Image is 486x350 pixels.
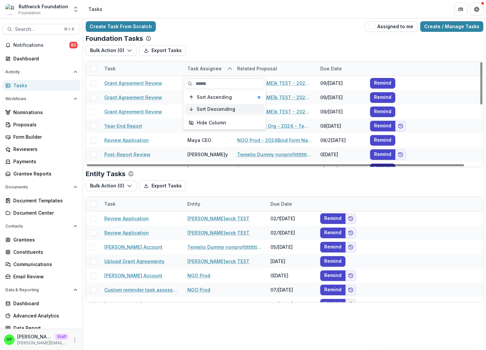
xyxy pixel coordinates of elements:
a: NGO Prod [187,272,210,279]
button: Add to friends [345,228,356,238]
div: Due Date [316,61,366,76]
button: Remind [370,121,395,131]
button: Remind [370,106,395,117]
a: Grant Agreement Review [104,94,162,101]
a: NGO Prod [187,301,210,308]
a: Grantee Reports [3,168,80,179]
div: Maya CEO [187,137,211,144]
div: Payments [13,158,75,165]
button: Remind [320,270,345,281]
div: Related Proposal [233,61,316,76]
div: 0[DATE] [316,147,366,162]
div: Document Templates [13,197,75,204]
div: Data Report [13,324,75,331]
a: [PERSON_NAME]k TEST - 2024 -[PERSON_NAME]s Test Form [237,94,312,101]
div: Entity [183,197,266,211]
button: Hide Column [185,117,264,128]
a: Constituents [3,246,80,257]
div: 0[DATE] [316,162,366,176]
a: Create Task From Scratch [86,21,156,32]
a: [PERSON_NAME] Account [104,244,162,250]
a: Document Center [3,207,80,218]
div: 07/[DATE] [266,283,316,297]
div: 09/[DATE] [316,90,366,105]
a: NGO Prod [187,286,210,293]
a: [PERSON_NAME] Account [104,272,162,279]
button: Bulk Action (0) [86,180,137,191]
svg: sorted ascending [227,66,233,71]
a: Form Builder [3,131,80,142]
button: Add to friends [345,285,356,295]
button: Remind [320,242,345,252]
div: Task Assignee [183,65,226,72]
a: Year-End Report [104,122,142,129]
a: Custom reminder task asssssssssinged [104,286,179,293]
button: Open Activity [3,67,80,77]
div: Task [100,65,120,72]
div: Due Date [266,200,296,207]
div: Task Assignee [183,61,233,76]
div: Grantees [13,236,75,243]
button: Get Help [470,3,483,16]
div: Ruthwick Foundation [19,3,68,10]
span: Sort Ascending [197,95,232,100]
button: Sort Ascending [185,92,264,103]
a: Grant Agreement Review [104,80,162,87]
div: Task [100,197,183,211]
div: Task [100,61,183,76]
div: [PERSON_NAME]y [187,151,228,158]
a: Review Application [104,215,149,222]
a: Grant Agreement Review [104,108,162,115]
button: Remind [320,256,345,267]
div: 02/1[DATE] [266,211,316,226]
a: Communications [3,259,80,270]
button: Assigned to me [364,21,418,32]
button: Add to friends [345,242,356,252]
div: Griffin Perry [6,337,12,342]
div: Nominations [13,109,75,116]
a: Advanced Analytics [3,310,80,321]
button: Partners [454,3,467,16]
a: Dashboard [3,53,80,64]
div: Proposals [13,121,75,128]
div: [DATE] [266,254,316,268]
a: Maddie Test Org - 2024 - Temelio Test Form [237,122,312,129]
button: Open Documents [3,182,80,192]
button: Open Data & Reporting [3,285,80,295]
p: [PERSON_NAME] [17,333,52,340]
span: Contacts [5,224,71,229]
a: [PERSON_NAME] Account [104,301,162,308]
button: Add to friends [395,121,406,131]
a: Email Review [3,271,80,282]
span: Foundation [19,10,41,16]
a: [PERSON_NAME]wick TEST [187,229,249,236]
a: Review Application [104,137,149,144]
span: Data & Reporting [5,288,71,292]
button: Remind [370,135,395,146]
button: Remind [370,92,395,103]
button: Remind [320,285,345,295]
img: Ruthwick Foundation [5,4,16,15]
div: Tasks [13,82,75,89]
div: 08[DATE] [316,119,366,133]
a: Review Application [104,229,149,236]
button: Search... [3,24,80,35]
a: [PERSON_NAME]wick TEST [187,215,249,222]
a: Temelio Dummy nonprofittttttttt a4 sda16s5d [187,244,262,250]
button: Export Tasks [139,180,186,191]
p: Entity Tasks [86,170,126,178]
span: Sort Descending [197,106,235,112]
div: Communications [13,261,75,268]
div: 09/[DATE] [316,105,366,119]
div: Form Builder [13,133,75,140]
span: Search... [15,27,60,32]
span: Activity [5,70,71,74]
a: Dashboard [3,298,80,309]
button: Open Contacts [3,221,80,232]
p: [PERSON_NAME][EMAIL_ADDRESS][DOMAIN_NAME] [17,340,68,346]
a: Proposals [3,119,80,130]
